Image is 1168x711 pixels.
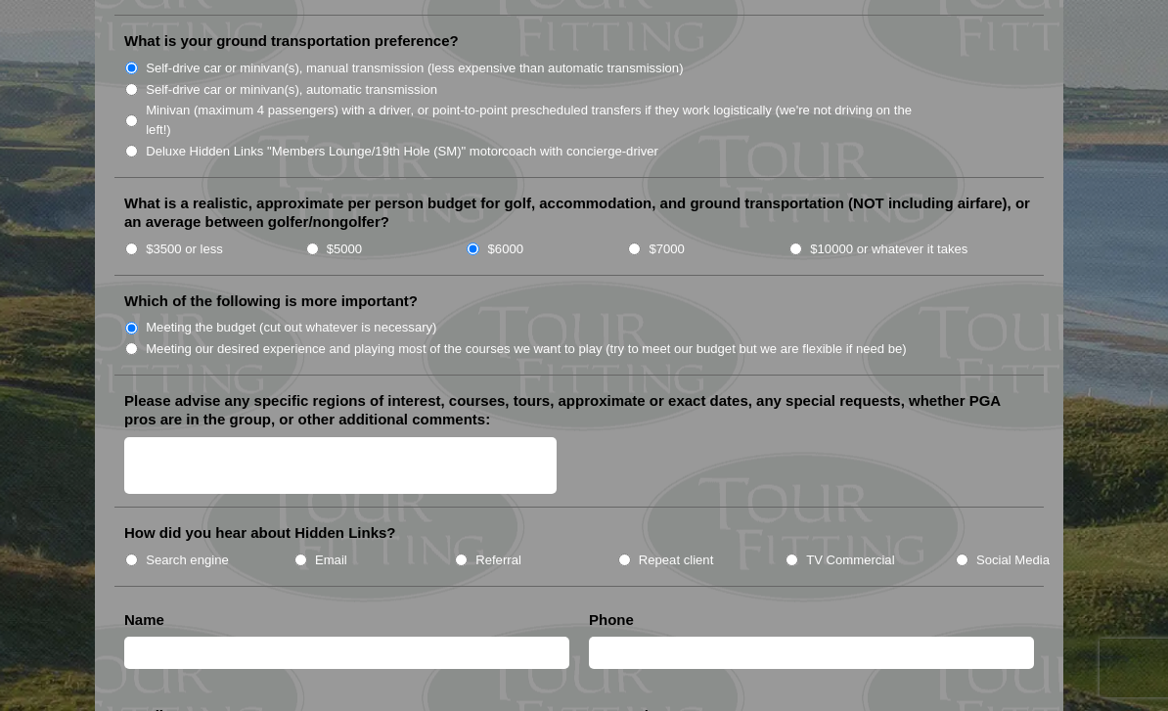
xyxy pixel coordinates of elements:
[124,194,1034,232] label: What is a realistic, approximate per person budget for golf, accommodation, and ground transporta...
[649,240,684,259] label: $7000
[639,551,714,570] label: Repeat client
[124,610,164,630] label: Name
[146,80,437,100] label: Self-drive car or minivan(s), automatic transmission
[475,551,521,570] label: Referral
[810,240,967,259] label: $10000 or whatever it takes
[976,551,1050,570] label: Social Media
[315,551,347,570] label: Email
[124,391,1034,429] label: Please advise any specific regions of interest, courses, tours, approximate or exact dates, any s...
[146,101,932,139] label: Minivan (maximum 4 passengers) with a driver, or point-to-point prescheduled transfers if they wo...
[589,610,634,630] label: Phone
[146,59,683,78] label: Self-drive car or minivan(s), manual transmission (less expensive than automatic transmission)
[146,240,223,259] label: $3500 or less
[806,551,894,570] label: TV Commercial
[146,318,436,337] label: Meeting the budget (cut out whatever is necessary)
[124,291,418,311] label: Which of the following is more important?
[124,31,459,51] label: What is your ground transportation preference?
[488,240,523,259] label: $6000
[146,142,658,161] label: Deluxe Hidden Links "Members Lounge/19th Hole (SM)" motorcoach with concierge-driver
[124,523,396,543] label: How did you hear about Hidden Links?
[327,240,362,259] label: $5000
[146,551,229,570] label: Search engine
[146,339,907,359] label: Meeting our desired experience and playing most of the courses we want to play (try to meet our b...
